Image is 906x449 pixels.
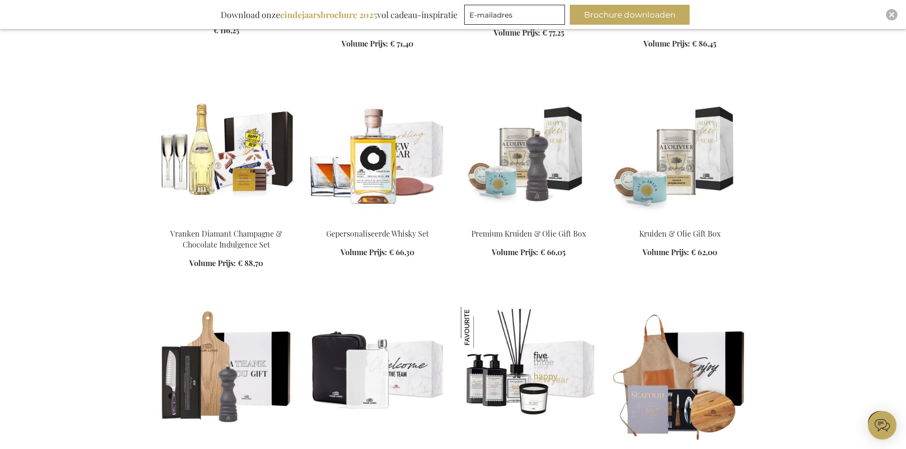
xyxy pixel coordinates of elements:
[189,258,263,269] a: Volume Prijs: € 88,70
[310,217,446,226] a: Personalised Whisky Set
[341,247,387,257] span: Volume Prijs:
[158,307,294,440] img: De Essentiële Chef's Tool Set
[461,307,597,440] img: Atelier Rebul XL Home Fragrance Box
[691,247,717,257] span: € 62,00
[464,5,568,28] form: marketing offers and promotions
[643,247,717,258] a: Volume Prijs: € 62,00
[238,258,263,268] span: € 88,70
[158,87,294,220] img: Vranken Diamant Champagne & Chocolate Indulgence Set
[612,217,748,226] a: Kruiden & Olie Gift Box
[326,229,429,239] a: Gepersonaliseerde Whisky Set
[643,247,689,257] span: Volume Prijs:
[612,87,748,220] img: Kruiden & Olie Gift Box
[310,436,446,445] a: HydrOrganised Travel Essentials Set
[216,5,462,25] div: Download onze vol cadeau-inspiratie
[310,307,446,440] img: HydrOrganised Travel Essentials Set
[189,258,236,268] span: Volume Prijs:
[570,5,690,25] button: Brochure downloaden
[471,229,586,239] a: Premium Kruiden & Olie Gift Box
[492,247,538,257] span: Volume Prijs:
[643,38,690,48] span: Volume Prijs:
[692,38,716,48] span: € 86,45
[639,229,721,239] a: Kruiden & Olie Gift Box
[540,247,565,257] span: € 66,05
[389,247,414,257] span: € 66,30
[868,411,896,439] iframe: belco-activator-frame
[158,436,294,445] a: De Essentiële Chef's Tool Set
[341,247,414,258] a: Volume Prijs: € 66,30
[886,9,897,20] div: Close
[542,28,564,38] span: € 77,25
[390,38,413,48] span: € 71,40
[492,247,565,258] a: Volume Prijs: € 66,05
[612,307,748,440] img: The Culinary Coast Gift Set
[280,9,377,20] b: eindejaarsbrochure 2025
[494,28,540,38] span: Volume Prijs:
[310,87,446,220] img: Personalised Whisky Set
[494,28,564,38] a: Volume Prijs: € 77,25
[461,307,502,348] img: Atelier Rebul XL Home Fragrance Box
[889,12,895,18] img: Close
[341,38,413,49] a: Volume Prijs: € 71,40
[643,38,716,49] a: Volume Prijs: € 86,45
[461,87,597,220] img: Premium Kruiden & Olie Gift Box
[612,436,748,445] a: The Culinary Coast Gift Set
[341,38,388,48] span: Volume Prijs:
[464,5,565,25] input: E-mailadres
[461,217,597,226] a: Premium Kruiden & Olie Gift Box
[170,229,282,249] a: Vranken Diamant Champagne & Chocolate Indulgence Set
[214,25,239,35] span: € 116,25
[158,217,294,226] a: Vranken Diamant Champagne & Chocolate Indulgence Set
[461,436,597,445] a: Atelier Rebul XL Home Fragrance Box Atelier Rebul XL Home Fragrance Box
